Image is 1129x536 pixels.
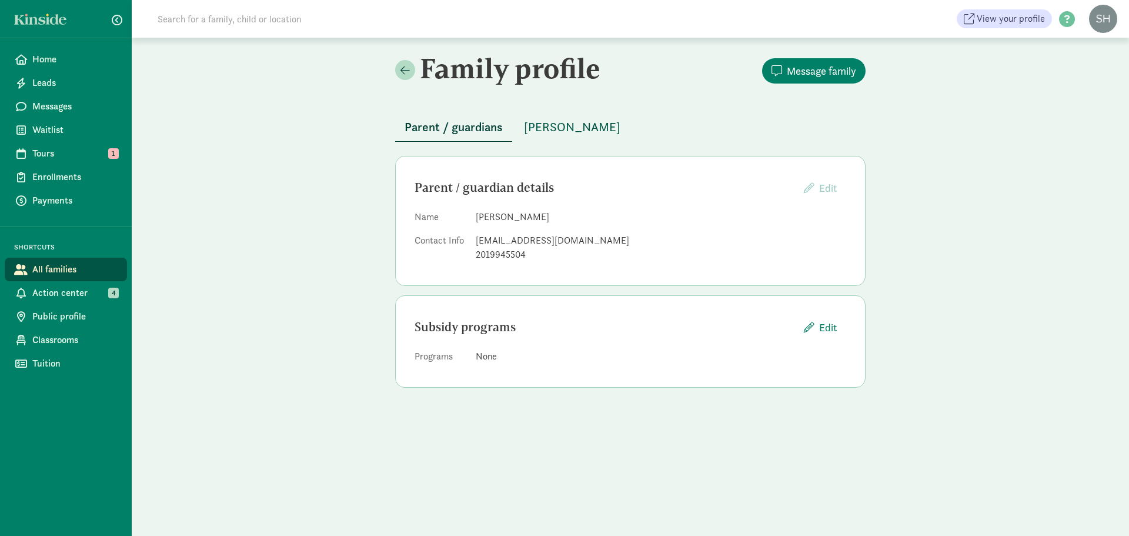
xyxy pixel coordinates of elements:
a: [PERSON_NAME] [515,121,630,134]
button: Edit [794,175,846,201]
dt: Contact Info [415,234,466,267]
a: Tuition [5,352,127,375]
span: Enrollments [32,170,118,184]
a: Messages [5,95,127,118]
a: Leads [5,71,127,95]
span: Edit [819,181,837,195]
span: View your profile [977,12,1045,26]
a: Waitlist [5,118,127,142]
div: Parent / guardian details [415,178,794,197]
span: Leads [32,76,118,90]
a: Enrollments [5,165,127,189]
button: [PERSON_NAME] [515,113,630,141]
h2: Family profile [395,52,628,85]
a: Tours 1 [5,142,127,165]
a: View your profile [957,9,1052,28]
span: Action center [32,286,118,300]
span: 4 [108,288,119,298]
a: Home [5,48,127,71]
div: 2019945504 [476,248,846,262]
dt: Programs [415,349,466,368]
a: Parent / guardians [395,121,512,134]
span: Message family [787,63,856,79]
div: [EMAIL_ADDRESS][DOMAIN_NAME] [476,234,846,248]
a: Public profile [5,305,127,328]
a: Action center 4 [5,281,127,305]
div: Subsidy programs [415,318,794,337]
span: Tuition [32,357,118,371]
div: None [476,349,846,364]
span: Home [32,52,118,66]
dt: Name [415,210,466,229]
input: Search for a family, child or location [151,7,480,31]
button: Edit [794,315,846,340]
dd: [PERSON_NAME] [476,210,846,224]
span: Tours [32,147,118,161]
span: Messages [32,99,118,114]
span: Parent / guardians [405,118,503,137]
a: All families [5,258,127,281]
span: Public profile [32,309,118,324]
a: Classrooms [5,328,127,352]
span: Payments [32,194,118,208]
span: All families [32,262,118,277]
span: Waitlist [32,123,118,137]
a: Payments [5,189,127,212]
iframe: Chat Widget [1070,480,1129,536]
button: Parent / guardians [395,113,512,142]
span: Classrooms [32,333,118,347]
button: Message family [762,58,866,84]
span: Edit [819,319,837,335]
span: [PERSON_NAME] [524,118,620,137]
span: 1 [108,148,119,159]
